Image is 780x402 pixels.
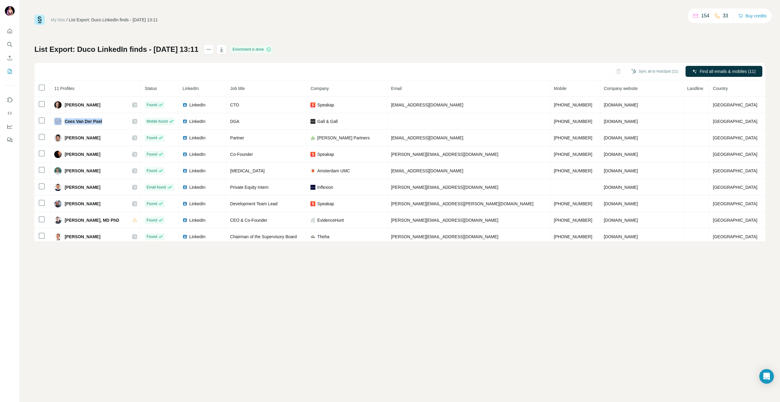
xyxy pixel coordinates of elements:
span: [DOMAIN_NAME] [604,234,638,239]
img: Avatar [54,200,62,207]
span: Landline [687,86,703,91]
span: [EMAIL_ADDRESS][DOMAIN_NAME] [391,168,463,173]
span: Speakap [317,151,334,157]
img: Avatar [54,184,62,191]
span: LinkedIn [189,102,205,108]
span: [PHONE_NUMBER] [554,201,592,206]
span: [PERSON_NAME][EMAIL_ADDRESS][DOMAIN_NAME] [391,234,498,239]
img: LinkedIn logo [183,185,187,190]
span: [MEDICAL_DATA] [230,168,264,173]
button: Find all emails & mobiles (11) [686,66,762,77]
p: 154 [701,12,709,20]
span: [DOMAIN_NAME] [604,185,638,190]
span: [DOMAIN_NAME] [604,152,638,157]
button: My lists [5,66,15,77]
span: LinkedIn [189,135,205,141]
button: Dashboard [5,121,15,132]
span: [GEOGRAPHIC_DATA] [713,218,757,223]
span: Found [147,234,157,239]
p: 33 [723,12,728,20]
span: [PERSON_NAME][EMAIL_ADDRESS][DOMAIN_NAME] [391,185,498,190]
span: [GEOGRAPHIC_DATA] [713,168,757,173]
span: LinkedIn [189,201,205,207]
span: [PHONE_NUMBER] [554,119,592,124]
span: LinkedIn [189,234,205,240]
span: Development Team Lead [230,201,277,206]
img: Avatar [54,167,62,174]
span: Partner [230,135,244,140]
span: [EMAIL_ADDRESS][DOMAIN_NAME] [391,135,463,140]
img: company-logo [310,102,315,107]
span: LinkedIn [189,217,205,223]
span: Found [147,135,157,141]
span: Speakap [317,201,334,207]
li: / [66,17,68,23]
img: company-logo [310,201,315,206]
img: company-logo [310,135,315,140]
span: Email [391,86,402,91]
span: [GEOGRAPHIC_DATA] [713,201,757,206]
img: LinkedIn logo [183,234,187,239]
span: [PERSON_NAME] [65,151,100,157]
span: Found [147,168,157,174]
span: EvidenceHunt [317,217,344,223]
span: [PERSON_NAME] Partners [317,135,370,141]
span: [PERSON_NAME] [65,102,100,108]
span: [PHONE_NUMBER] [554,152,592,157]
span: Inflexion [317,184,333,190]
img: Avatar [54,151,62,158]
span: [GEOGRAPHIC_DATA] [713,234,757,239]
img: LinkedIn logo [183,218,187,223]
img: Avatar [54,217,62,224]
span: [DOMAIN_NAME] [604,201,638,206]
button: Search [5,39,15,50]
span: Speakap [317,102,334,108]
span: [GEOGRAPHIC_DATA] [713,152,757,157]
span: Company [310,86,329,91]
span: [GEOGRAPHIC_DATA] [713,119,757,124]
span: [PERSON_NAME], MD PhD [65,217,119,223]
img: company-logo [310,185,315,190]
img: LinkedIn logo [183,168,187,173]
img: LinkedIn logo [183,135,187,140]
span: Found [147,152,157,157]
img: company-logo [310,234,315,239]
span: [PHONE_NUMBER] [554,135,592,140]
span: [PERSON_NAME] [65,234,100,240]
img: Avatar [54,134,62,142]
img: LinkedIn logo [183,119,187,124]
span: [GEOGRAPHIC_DATA] [713,135,757,140]
button: Feedback [5,135,15,145]
span: [DOMAIN_NAME] [604,119,638,124]
button: actions [204,45,214,54]
span: [PERSON_NAME][EMAIL_ADDRESS][PERSON_NAME][DOMAIN_NAME] [391,201,534,206]
span: Gall & Gall [317,118,338,124]
span: Cees Van Der Poel [65,118,102,124]
span: [GEOGRAPHIC_DATA] [713,102,757,107]
img: company-logo [310,152,315,157]
span: [PERSON_NAME] [65,201,100,207]
span: 11 Profiles [54,86,74,91]
div: Open Intercom Messenger [759,369,774,384]
span: Chairman of the Supervisory Board [230,234,297,239]
span: Amsterdam UMC [317,168,350,174]
span: Company website [604,86,638,91]
span: Email found [147,185,166,190]
span: [PHONE_NUMBER] [554,218,592,223]
span: Job title [230,86,245,91]
img: Avatar [54,233,62,240]
img: Avatar [54,101,62,109]
span: [PERSON_NAME] [65,135,100,141]
button: Quick start [5,26,15,37]
span: LinkedIn [189,118,205,124]
button: Use Surfe on LinkedIn [5,94,15,105]
h1: List Export: Duco LinkedIn finds - [DATE] 13:11 [34,45,198,54]
button: Enrich CSV [5,52,15,63]
span: Status [145,86,157,91]
span: Private Equity Intern [230,185,268,190]
button: Use Surfe API [5,108,15,119]
span: LinkedIn [183,86,199,91]
span: [DOMAIN_NAME] [604,218,638,223]
span: Found [147,102,157,108]
span: Mobile [554,86,566,91]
